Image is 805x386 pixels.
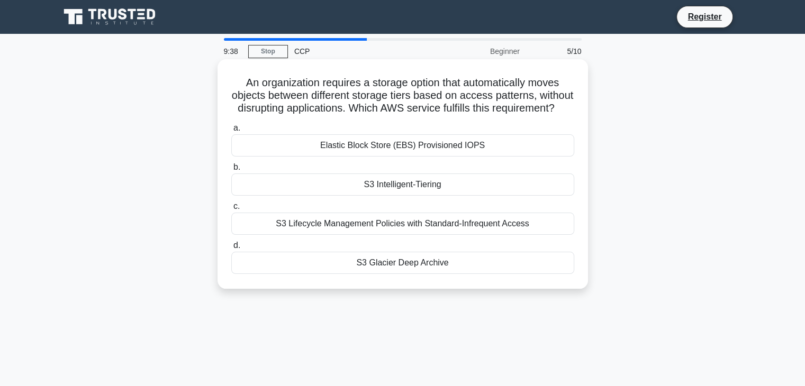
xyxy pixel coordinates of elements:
[230,76,575,115] h5: An organization requires a storage option that automatically moves objects between different stor...
[218,41,248,62] div: 9:38
[288,41,433,62] div: CCP
[248,45,288,58] a: Stop
[233,123,240,132] span: a.
[231,213,574,235] div: S3 Lifecycle Management Policies with Standard-Infrequent Access
[681,10,728,23] a: Register
[526,41,588,62] div: 5/10
[231,173,574,196] div: S3 Intelligent-Tiering
[233,241,240,250] span: d.
[231,134,574,157] div: Elastic Block Store (EBS) Provisioned IOPS
[233,162,240,171] span: b.
[433,41,526,62] div: Beginner
[233,201,240,210] span: c.
[231,252,574,274] div: S3 Glacier Deep Archive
